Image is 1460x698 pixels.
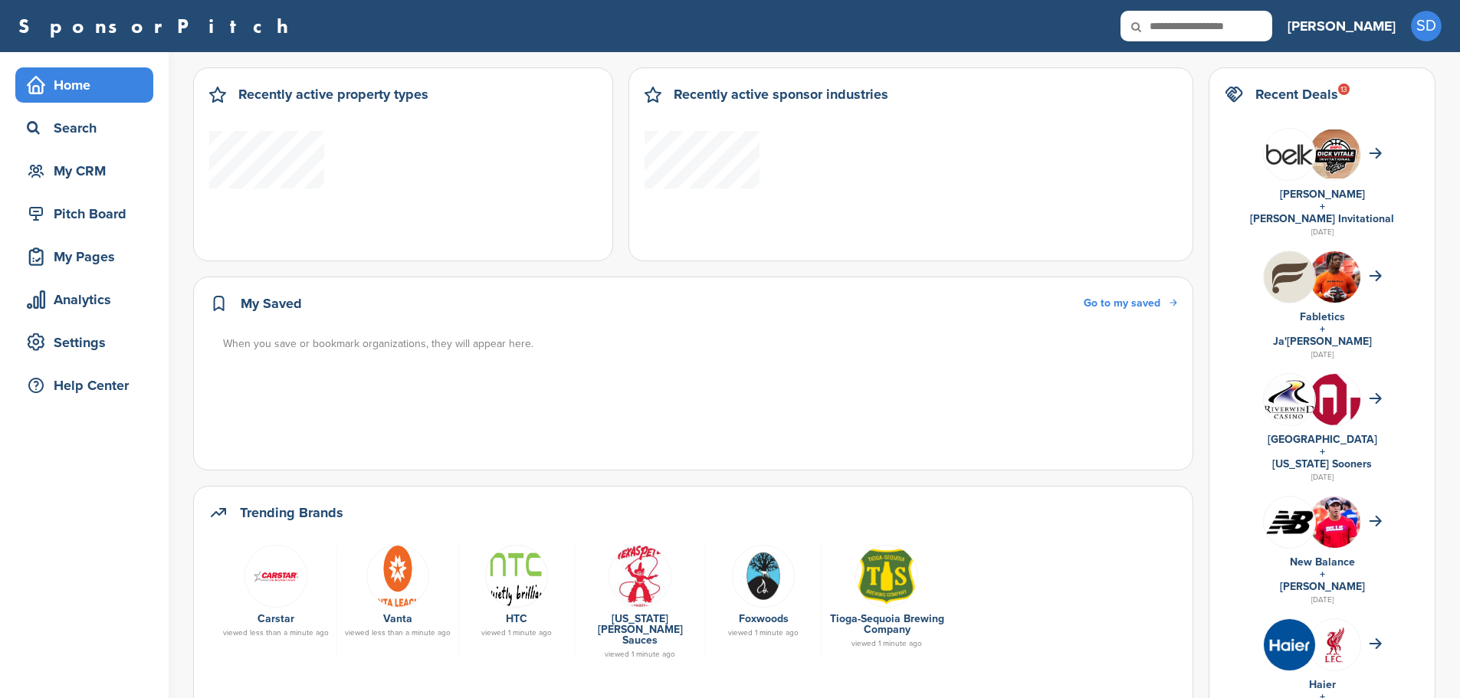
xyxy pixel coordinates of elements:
a: Analytics [15,282,153,317]
img: Cleanshot 2025 09 07 at 20.31.59 2x [1309,129,1360,178]
a: + [1320,323,1325,336]
a: SponsorPitch [18,16,298,36]
h2: Recently active sponsor industries [674,84,888,105]
div: Help Center [23,372,153,399]
a: Go to my saved [1084,295,1177,312]
div: Analytics [23,286,153,313]
a: [PERSON_NAME] [1280,580,1365,593]
a: Data [582,545,697,606]
div: [DATE] [1225,470,1419,484]
h2: Trending Brands [240,502,343,523]
div: [DATE] [1225,225,1419,239]
img: Data [609,545,671,608]
a: Ja'[PERSON_NAME] [1273,335,1372,348]
img: Data [1264,380,1315,419]
h2: My Saved [241,293,302,314]
a: Pitch Board [15,196,153,231]
img: Fh8myeok 400x400 [1264,619,1315,670]
a: Data [467,545,566,606]
img: Data [1264,510,1315,535]
div: viewed 1 minute ago [582,650,697,658]
div: [DATE] [1225,348,1419,362]
a: + [1320,445,1325,458]
a: Screen shot 2015 07 28 at 1.13.48 pm [714,545,813,606]
a: Home [15,67,153,103]
span: SD [1411,11,1442,41]
div: Settings [23,329,153,356]
div: My Pages [23,243,153,270]
a: Help Center [15,368,153,403]
div: viewed less than a minute ago [345,629,451,637]
a: Tioga-Sequoia Brewing Company [830,612,944,636]
a: + [1320,200,1325,213]
img: Screen shot 2018 03 15 at 12.22.47 pm [855,545,918,608]
img: L 1bnuap 400x400 [1264,129,1315,180]
div: Home [23,71,153,99]
a: [GEOGRAPHIC_DATA] [1268,433,1377,446]
img: Data?1415805766 [1309,374,1360,444]
div: viewed 1 minute ago [467,629,566,637]
img: Hb geub1 400x400 [1264,251,1315,303]
a: [PERSON_NAME] [1280,188,1365,201]
span: Go to my saved [1084,297,1160,310]
img: Lbdn4 vk 400x400 [1309,619,1360,670]
div: My CRM [23,157,153,185]
a: HTC [506,612,527,625]
a: New Balance [1290,555,1355,569]
a: My CRM [15,153,153,188]
a: Foxwoods [739,612,789,625]
a: Search [15,110,153,146]
a: [US_STATE] Sooners [1272,457,1372,470]
a: [PERSON_NAME] Invitational [1250,212,1394,225]
div: When you save or bookmark organizations, they will appear here. [223,336,1179,352]
div: viewed 1 minute ago [829,640,944,647]
img: 220px josh allen [1309,496,1360,568]
a: Vanta [383,612,412,625]
div: viewed 1 minute ago [714,629,813,637]
a: Haier [1309,678,1336,691]
div: Pitch Board [23,200,153,228]
div: 13 [1338,84,1350,95]
a: Screen shot 2018 03 15 at 12.22.47 pm [829,545,944,606]
div: viewed less than a minute ago [223,629,329,637]
a: + [1320,568,1325,581]
a: Vanta [345,545,451,606]
a: Download [223,545,329,606]
a: Carstar [258,612,294,625]
div: [DATE] [1225,593,1419,607]
a: [US_STATE] [PERSON_NAME] Sauces [598,612,683,647]
a: Fabletics [1300,310,1345,323]
img: Ja'marr chase [1309,251,1360,313]
h2: Recently active property types [238,84,428,105]
img: Screen shot 2015 07 28 at 1.13.48 pm [732,545,795,608]
img: Download [244,545,307,608]
a: My Pages [15,239,153,274]
h3: [PERSON_NAME] [1288,15,1396,37]
a: [PERSON_NAME] [1288,9,1396,43]
div: Search [23,114,153,142]
img: Vanta [366,545,429,608]
a: Settings [15,325,153,360]
img: Data [485,545,548,608]
h2: Recent Deals [1255,84,1338,105]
